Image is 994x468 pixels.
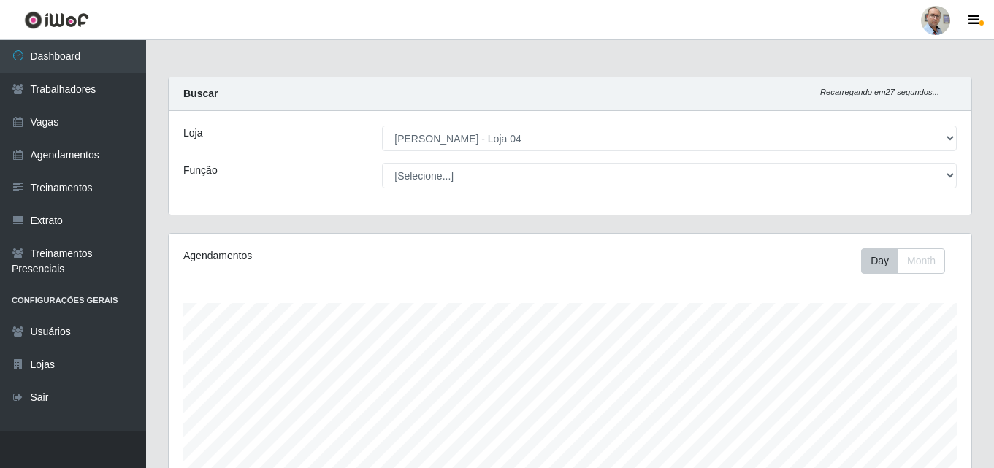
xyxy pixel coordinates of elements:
[861,248,898,274] button: Day
[183,126,202,141] label: Loja
[861,248,945,274] div: First group
[861,248,957,274] div: Toolbar with button groups
[183,248,493,264] div: Agendamentos
[183,163,218,178] label: Função
[898,248,945,274] button: Month
[24,11,89,29] img: CoreUI Logo
[183,88,218,99] strong: Buscar
[820,88,939,96] i: Recarregando em 27 segundos...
